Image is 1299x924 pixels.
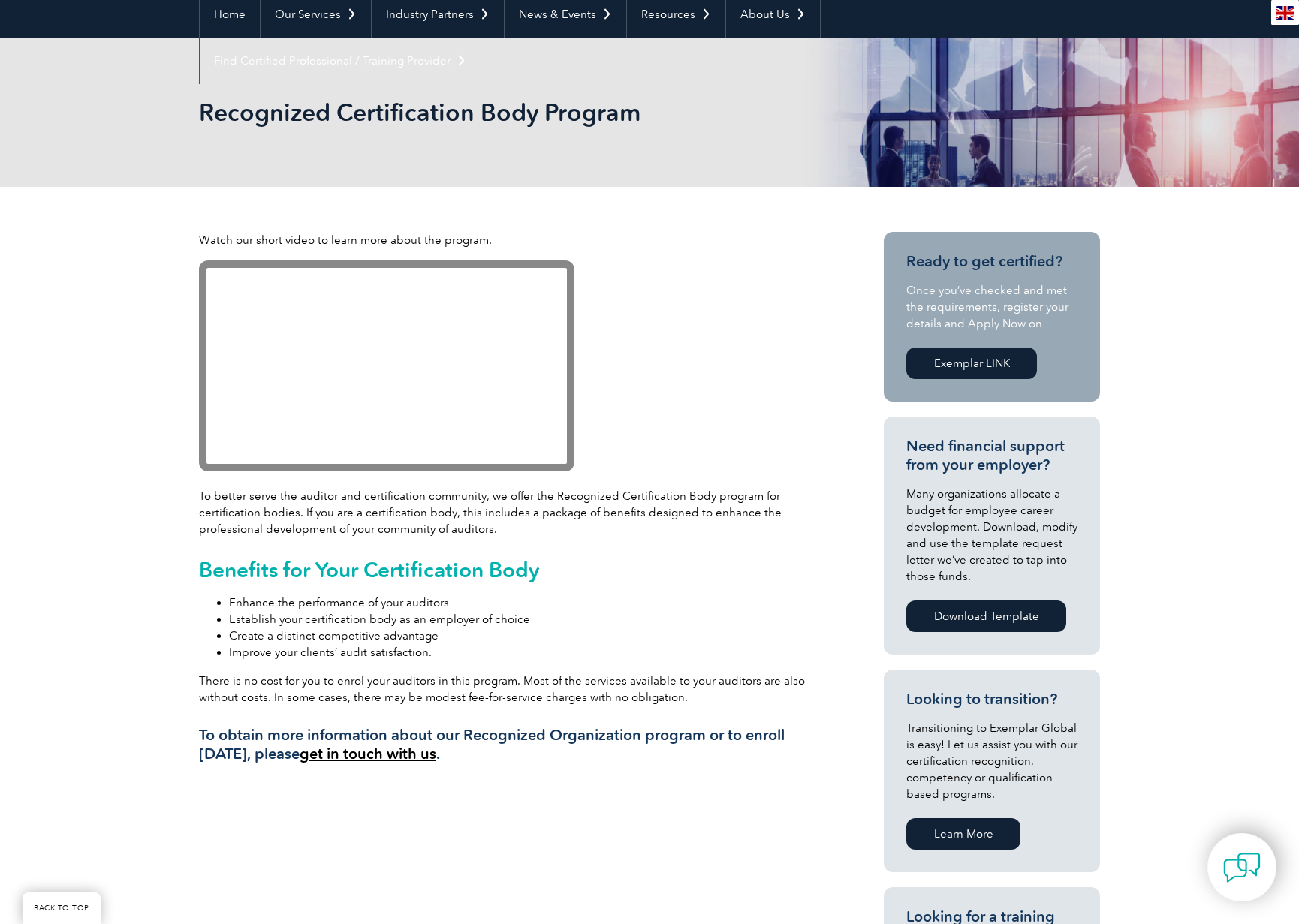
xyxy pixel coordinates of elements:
[229,644,830,661] li: Improve your clients’ audit satisfaction.
[906,690,1077,709] h3: Looking to transition?
[300,745,436,763] a: get in touch with us
[199,488,830,537] p: To better serve the auditor and certification community, we offer the Recognized Certification Bo...
[906,437,1077,474] h3: Need financial support from your employer?
[199,98,776,127] h1: Recognized Certification Body Program
[1223,849,1261,886] img: contact-chat.png
[229,594,830,611] li: Enhance the performance of your auditors
[23,892,101,924] a: BACK TO TOP
[906,600,1066,632] a: Download Template
[199,673,830,706] p: There is no cost for you to enrol your auditors in this program. Most of the services available t...
[229,611,830,628] li: Establish your certification body as an employer of choice
[200,38,481,84] a: Find Certified Professional / Training Provider
[199,558,830,582] h2: Benefits for Your Certification Body
[199,232,830,248] p: Watch our short video to learn more about the program.
[906,818,1020,850] a: Learn More
[229,628,830,644] li: Create a distinct competitive advantage
[906,252,1077,271] h3: Ready to get certified?
[199,260,574,471] iframe: Exemplar Global Recognized Certification Body: Working Together to Advance Auditor Competence
[906,720,1077,802] p: Transitioning to Exemplar Global is easy! Let us assist you with our certification recognition, c...
[199,726,830,763] h3: To obtain more information about our Recognized Organization program or to enroll [DATE], please .
[906,348,1037,379] a: Exemplar LINK
[1276,6,1294,20] img: en
[906,486,1077,585] p: Many organizations allocate a budget for employee career development. Download, modify and use th...
[906,282,1077,332] p: Once you’ve checked and met the requirements, register your details and Apply Now on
